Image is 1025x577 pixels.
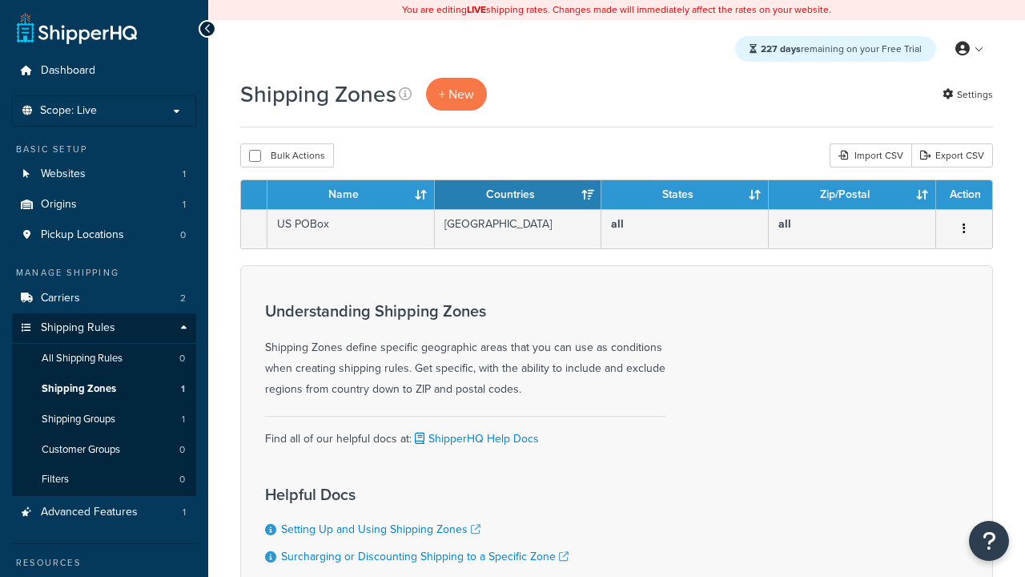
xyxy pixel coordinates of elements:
[467,2,486,17] b: LIVE
[830,143,911,167] div: Import CSV
[412,430,539,447] a: ShipperHQ Help Docs
[12,498,196,527] li: Advanced Features
[911,143,993,167] a: Export CSV
[41,321,115,335] span: Shipping Rules
[180,292,186,305] span: 2
[42,413,115,426] span: Shipping Groups
[267,209,435,248] td: US POBox
[12,284,196,313] li: Carriers
[179,352,185,365] span: 0
[12,143,196,156] div: Basic Setup
[12,405,196,434] li: Shipping Groups
[42,382,116,396] span: Shipping Zones
[41,167,86,181] span: Websites
[435,180,602,209] th: Countries: activate to sort column ascending
[12,374,196,404] a: Shipping Zones 1
[12,266,196,280] div: Manage Shipping
[182,413,185,426] span: 1
[281,548,569,565] a: Surcharging or Discounting Shipping to a Specific Zone
[41,64,95,78] span: Dashboard
[12,435,196,465] li: Customer Groups
[12,374,196,404] li: Shipping Zones
[969,521,1009,561] button: Open Resource Center
[12,220,196,250] a: Pickup Locations 0
[180,228,186,242] span: 0
[12,220,196,250] li: Pickup Locations
[12,190,196,220] a: Origins 1
[12,159,196,189] li: Websites
[601,180,769,209] th: States: activate to sort column ascending
[181,382,185,396] span: 1
[12,498,196,527] a: Advanced Features 1
[42,443,120,457] span: Customer Groups
[12,159,196,189] a: Websites 1
[12,465,196,494] a: Filters 0
[179,443,185,457] span: 0
[761,42,801,56] strong: 227 days
[12,313,196,496] li: Shipping Rules
[40,104,97,118] span: Scope: Live
[183,506,186,519] span: 1
[265,302,665,320] h3: Understanding Shipping Zones
[12,556,196,570] div: Resources
[12,190,196,220] li: Origins
[735,36,936,62] div: remaining on your Free Trial
[12,313,196,343] a: Shipping Rules
[265,486,569,503] h3: Helpful Docs
[179,473,185,486] span: 0
[12,344,196,373] li: All Shipping Rules
[183,167,186,181] span: 1
[12,405,196,434] a: Shipping Groups 1
[240,143,334,167] button: Bulk Actions
[778,216,791,232] b: all
[12,435,196,465] a: Customer Groups 0
[267,180,435,209] th: Name: activate to sort column ascending
[12,284,196,313] a: Carriers 2
[41,292,80,305] span: Carriers
[943,83,993,106] a: Settings
[265,416,665,450] div: Find all of our helpful docs at:
[435,209,602,248] td: [GEOGRAPHIC_DATA]
[12,344,196,373] a: All Shipping Rules 0
[12,465,196,494] li: Filters
[281,521,480,538] a: Setting Up and Using Shipping Zones
[936,180,992,209] th: Action
[240,79,396,110] h1: Shipping Zones
[769,180,936,209] th: Zip/Postal: activate to sort column ascending
[611,216,624,232] b: all
[426,78,487,111] a: + New
[183,198,186,212] span: 1
[41,198,77,212] span: Origins
[439,85,474,103] span: + New
[41,228,124,242] span: Pickup Locations
[265,302,665,400] div: Shipping Zones define specific geographic areas that you can use as conditions when creating ship...
[17,12,137,44] a: ShipperHQ Home
[12,56,196,86] a: Dashboard
[42,473,69,486] span: Filters
[42,352,123,365] span: All Shipping Rules
[41,506,138,519] span: Advanced Features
